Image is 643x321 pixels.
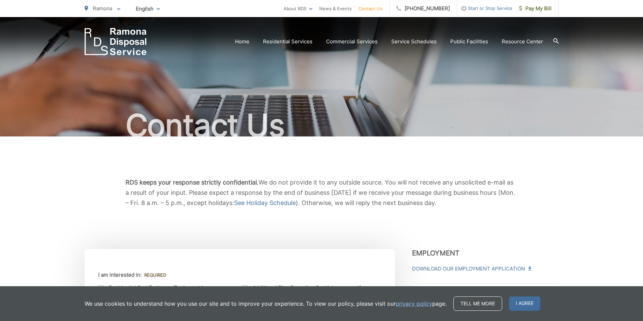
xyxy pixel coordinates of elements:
[453,296,502,311] a: Tell me more
[85,300,447,308] p: We use cookies to understand how you use our site and to improve your experience. To view our pol...
[98,272,166,278] label: I am interested in:
[509,296,540,311] span: I agree
[131,3,165,15] span: English
[391,38,437,46] a: Service Schedules
[359,4,382,13] a: Contact Us
[85,108,559,143] h1: Contact Us
[93,5,112,12] span: Ramona
[326,38,378,46] a: Commercial Services
[502,38,543,46] a: Resource Center
[450,38,488,46] a: Public Facilities
[319,4,352,13] a: News & Events
[126,177,518,208] p: We do not provide it to any outside source. You will not receive any unsolicited e-mail as a resu...
[412,249,559,257] h3: Employment
[412,283,559,301] h3: Pay-by-Phone
[263,38,312,46] a: Residential Services
[126,179,259,186] strong: RDS keeps your response strictly confidential.
[85,28,147,55] a: EDCD logo. Return to the homepage.
[283,4,312,13] a: About RDS
[98,283,229,292] label: Residential Cart Exchange/Equipment Issues
[234,198,296,208] a: See Holiday Schedule
[235,38,249,46] a: Home
[396,300,432,308] a: privacy policy
[519,4,552,13] span: Pay My Bill
[412,265,531,273] a: Download Our Employment Application
[253,283,373,300] span: Additional Blue Recycling Cart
